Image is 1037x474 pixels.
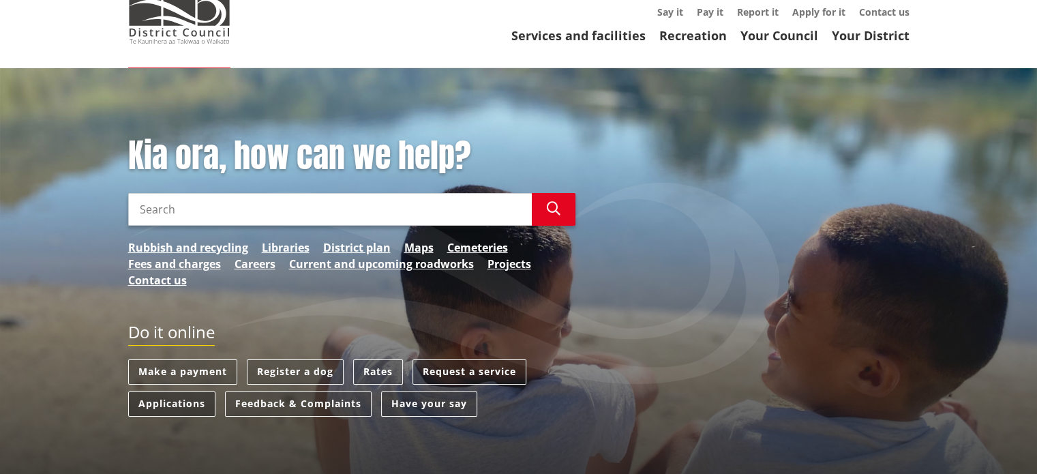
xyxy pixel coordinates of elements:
[128,323,215,346] h2: Do it online
[225,391,372,417] a: Feedback & Complaints
[740,27,818,44] a: Your Council
[262,239,310,256] a: Libraries
[128,359,237,385] a: Make a payment
[659,27,727,44] a: Recreation
[974,417,1023,466] iframe: Messenger Launcher
[832,27,910,44] a: Your District
[737,5,779,18] a: Report it
[128,239,248,256] a: Rubbish and recycling
[792,5,845,18] a: Apply for it
[235,256,275,272] a: Careers
[381,391,477,417] a: Have your say
[323,239,391,256] a: District plan
[412,359,526,385] a: Request a service
[697,5,723,18] a: Pay it
[353,359,403,385] a: Rates
[447,239,508,256] a: Cemeteries
[128,136,575,176] h1: Kia ora, how can we help?
[128,256,221,272] a: Fees and charges
[289,256,474,272] a: Current and upcoming roadworks
[128,193,532,226] input: Search input
[859,5,910,18] a: Contact us
[404,239,434,256] a: Maps
[511,27,646,44] a: Services and facilities
[128,391,215,417] a: Applications
[487,256,531,272] a: Projects
[247,359,344,385] a: Register a dog
[657,5,683,18] a: Say it
[128,272,187,288] a: Contact us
